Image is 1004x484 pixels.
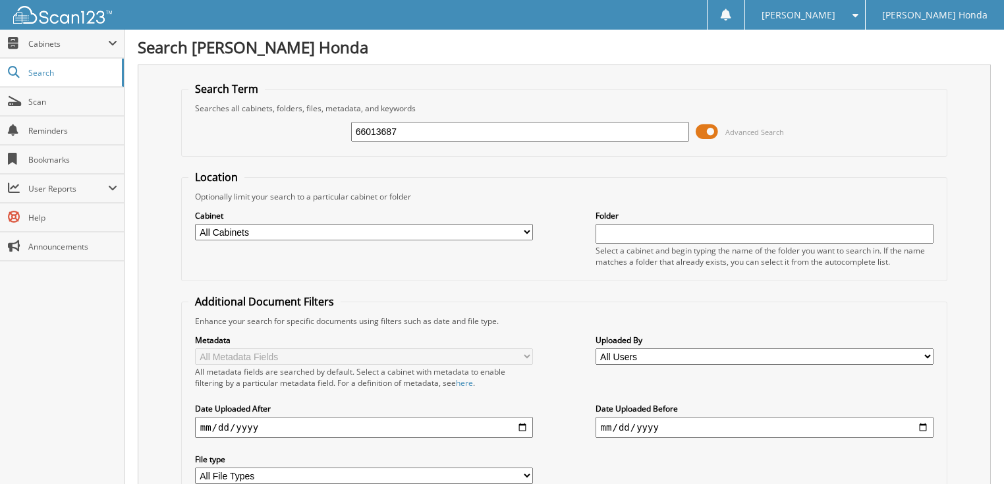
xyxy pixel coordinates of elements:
img: scan123-logo-white.svg [13,6,112,24]
input: start [195,417,534,438]
span: User Reports [28,183,108,194]
span: Cabinets [28,38,108,49]
div: Enhance your search for specific documents using filters such as date and file type. [188,315,941,327]
span: Announcements [28,241,117,252]
div: Select a cabinet and begin typing the name of the folder you want to search in. If the name match... [596,245,934,267]
span: [PERSON_NAME] Honda [882,11,988,19]
legend: Search Term [188,82,265,96]
label: Uploaded By [596,335,934,346]
span: Help [28,212,117,223]
div: All metadata fields are searched by default. Select a cabinet with metadata to enable filtering b... [195,366,534,389]
span: Advanced Search [725,127,784,137]
a: here [456,377,473,389]
div: Optionally limit your search to a particular cabinet or folder [188,191,941,202]
label: Metadata [195,335,534,346]
h1: Search [PERSON_NAME] Honda [138,36,991,58]
label: Date Uploaded Before [596,403,934,414]
label: Date Uploaded After [195,403,534,414]
span: Scan [28,96,117,107]
div: Searches all cabinets, folders, files, metadata, and keywords [188,103,941,114]
legend: Location [188,170,244,184]
label: File type [195,454,534,465]
input: end [596,417,934,438]
span: [PERSON_NAME] [762,11,835,19]
legend: Additional Document Filters [188,294,341,309]
span: Bookmarks [28,154,117,165]
span: Reminders [28,125,117,136]
span: Search [28,67,115,78]
label: Cabinet [195,210,534,221]
label: Folder [596,210,934,221]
